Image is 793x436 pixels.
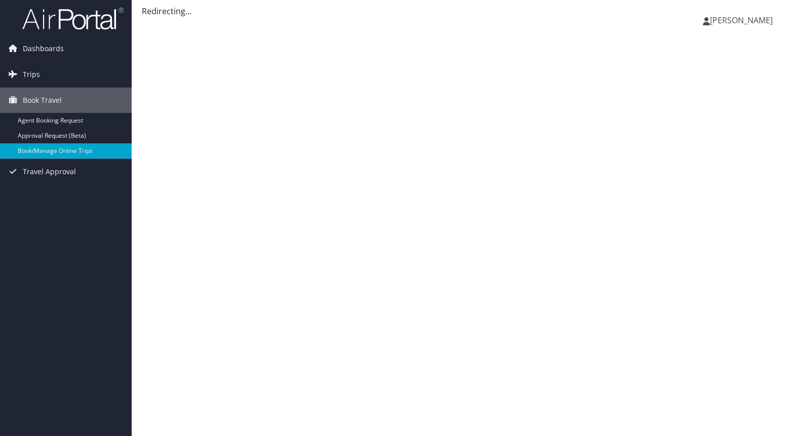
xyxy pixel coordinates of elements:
[23,36,64,61] span: Dashboards
[23,62,40,87] span: Trips
[23,159,76,184] span: Travel Approval
[703,5,783,35] a: [PERSON_NAME]
[710,15,773,26] span: [PERSON_NAME]
[142,5,783,17] div: Redirecting...
[23,88,62,113] span: Book Travel
[22,7,124,30] img: airportal-logo.png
